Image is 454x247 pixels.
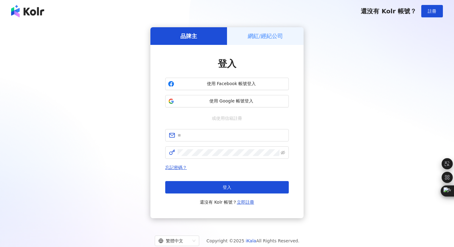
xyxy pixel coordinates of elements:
[208,115,246,122] span: 或使用信箱註冊
[180,32,197,40] h5: 品牌主
[158,236,190,246] div: 繁體中文
[237,200,254,205] a: 立即註冊
[421,5,443,17] button: 註冊
[177,81,286,87] span: 使用 Facebook 帳號登入
[165,165,187,170] a: 忘記密碼？
[200,198,254,206] span: 還沒有 Kolr 帳號？
[246,238,256,243] a: iKala
[165,78,289,90] button: 使用 Facebook 帳號登入
[281,150,285,155] span: eye-invisible
[428,9,436,14] span: 註冊
[177,98,286,104] span: 使用 Google 帳號登入
[165,95,289,107] button: 使用 Google 帳號登入
[207,237,300,245] span: Copyright © 2025 All Rights Reserved.
[165,181,289,193] button: 登入
[218,58,236,69] span: 登入
[11,5,44,17] img: logo
[361,7,416,15] span: 還沒有 Kolr 帳號？
[223,185,231,190] span: 登入
[248,32,283,40] h5: 網紅/經紀公司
